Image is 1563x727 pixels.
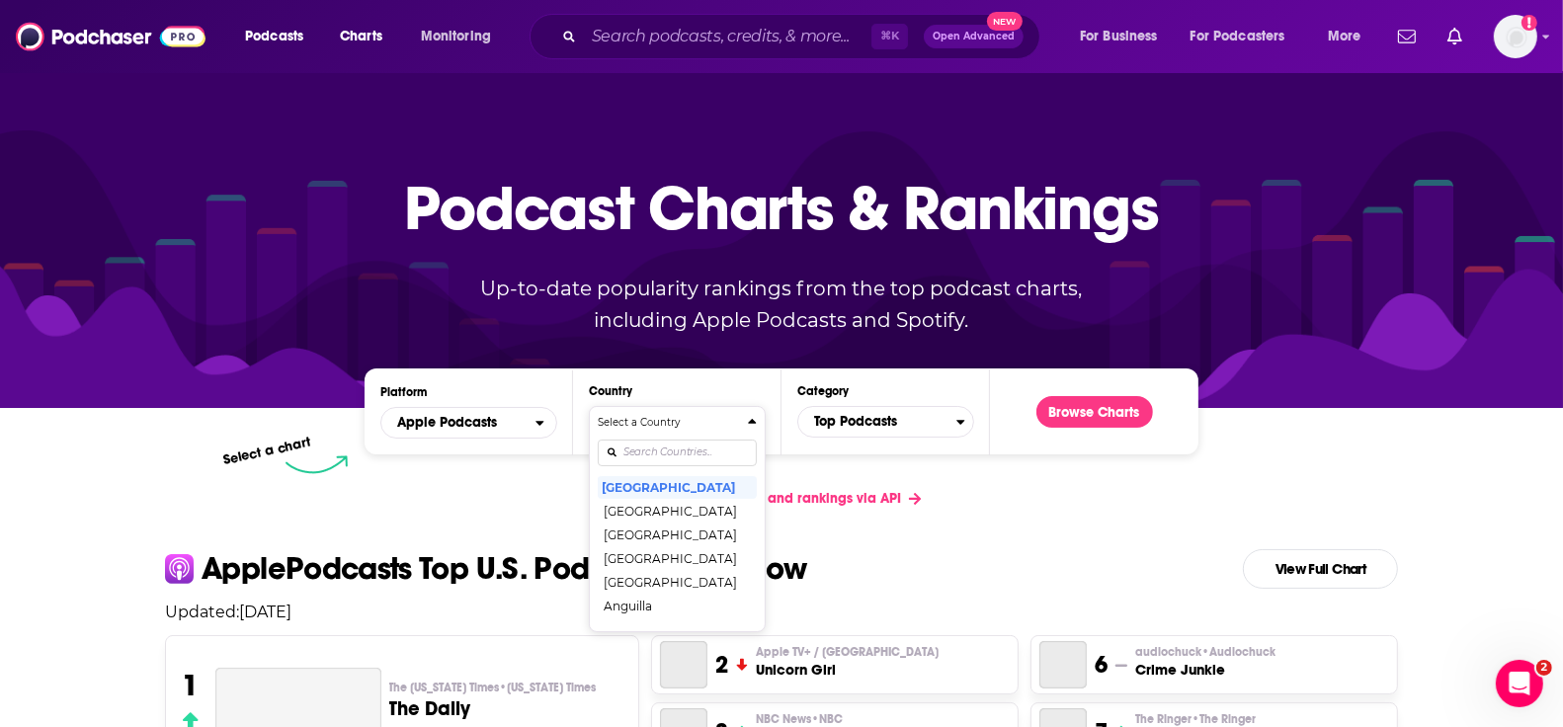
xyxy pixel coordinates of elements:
[598,617,757,641] button: [GEOGRAPHIC_DATA]
[1440,20,1470,53] a: Show notifications dropdown
[598,523,757,546] button: [GEOGRAPHIC_DATA]
[1135,644,1275,680] a: audiochuck•AudiochuckCrime Junkie
[756,644,939,680] a: Apple TV+ / [GEOGRAPHIC_DATA]Unicorn Girl
[598,594,757,617] button: Anguilla
[641,490,901,507] span: Get podcast charts and rankings via API
[389,680,597,695] span: The [US_STATE] Times
[389,680,623,695] p: The New York Times • New York Times
[756,711,891,727] p: NBC News • NBC
[182,668,199,703] h3: 1
[1496,660,1543,707] iframe: Intercom live chat
[1036,396,1153,428] button: Browse Charts
[871,24,908,49] span: ⌘ K
[286,455,348,474] img: select arrow
[598,475,757,499] button: [GEOGRAPHIC_DATA]
[1243,549,1398,589] a: View Full Chart
[1039,641,1087,688] a: Crime Junkie
[149,603,1414,621] p: Updated: [DATE]
[1135,711,1359,727] p: The Ringer • The Ringer
[405,143,1159,272] p: Podcast Charts & Rankings
[327,21,394,52] a: Charts
[660,641,707,688] a: Unicorn Girl
[924,25,1024,48] button: Open AdvancedNew
[933,32,1015,41] span: Open Advanced
[1135,644,1275,660] span: audiochuck
[1201,645,1275,659] span: • Audiochuck
[500,681,597,694] span: • [US_STATE] Times
[397,416,497,430] span: Apple Podcasts
[589,406,766,632] button: Countries
[625,474,937,523] a: Get podcast charts and rankings via API
[245,23,303,50] span: Podcasts
[442,273,1121,336] p: Up-to-date popularity rankings from the top podcast charts, including Apple Podcasts and Spotify.
[756,711,843,727] span: NBC News
[598,440,757,466] input: Search Countries...
[598,546,757,570] button: [GEOGRAPHIC_DATA]
[1135,711,1256,727] span: The Ringer
[598,499,757,523] button: [GEOGRAPHIC_DATA]
[202,553,807,585] p: Apple Podcasts Top U.S. Podcasts Right Now
[1328,23,1361,50] span: More
[1135,644,1275,660] p: audiochuck • Audiochuck
[407,21,517,52] button: open menu
[811,712,843,726] span: • NBC
[1314,21,1386,52] button: open menu
[389,699,623,719] h3: The Daily
[340,23,382,50] span: Charts
[1536,660,1552,676] span: 2
[1178,21,1314,52] button: open menu
[1066,21,1183,52] button: open menu
[598,570,757,594] button: [GEOGRAPHIC_DATA]
[797,406,974,438] button: Categories
[715,650,728,680] h3: 2
[1522,15,1537,31] svg: Add a profile image
[221,434,312,468] p: Select a chart
[756,644,939,660] span: Apple TV+ / [GEOGRAPHIC_DATA]
[1080,23,1158,50] span: For Business
[1192,712,1256,726] span: • The Ringer
[1191,23,1285,50] span: For Podcasters
[1135,660,1275,680] h3: Crime Junkie
[1494,15,1537,58] img: User Profile
[231,21,329,52] button: open menu
[1494,15,1537,58] span: Logged in as lemya
[548,14,1059,59] div: Search podcasts, credits, & more...
[798,405,956,439] span: Top Podcasts
[1494,15,1537,58] button: Show profile menu
[380,407,557,439] h2: Platforms
[598,418,740,428] h4: Select a Country
[1390,20,1424,53] a: Show notifications dropdown
[165,554,194,583] img: apple Icon
[756,644,939,660] p: Apple TV+ / Seven Hills
[584,21,871,52] input: Search podcasts, credits, & more...
[1095,650,1108,680] h3: 6
[987,12,1023,31] span: New
[380,407,557,439] button: open menu
[421,23,491,50] span: Monitoring
[16,18,206,55] img: Podchaser - Follow, Share and Rate Podcasts
[756,660,939,680] h3: Unicorn Girl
